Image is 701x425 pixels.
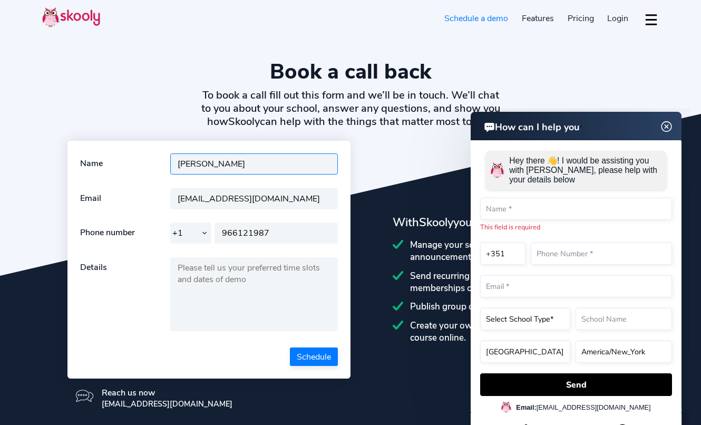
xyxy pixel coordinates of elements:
h2: To book a call fill out this form and we’ll be in touch. We’ll chat to you about your school, ans... [197,89,505,128]
span: Skooly [228,114,260,129]
div: [EMAIL_ADDRESS][DOMAIN_NAME] [102,399,232,409]
a: Schedule a demo [438,10,515,27]
a: Pricing [561,10,601,27]
button: dropdown menu [644,7,659,32]
span: Login [607,13,628,24]
a: Features [515,10,561,27]
div: Reach us now [102,387,232,399]
input: Your email [170,188,338,209]
a: Login [600,10,635,27]
div: Phone number [80,223,170,244]
span: Pricing [568,13,594,24]
button: Schedule [290,347,338,366]
input: Your phone number [215,223,338,244]
h1: Book a call back [42,59,659,84]
div: Details [80,257,170,334]
div: Name [80,153,170,175]
img: icon-message [76,387,93,404]
img: Skooly [42,7,100,27]
input: Your name [170,153,338,175]
div: Email [80,188,170,209]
